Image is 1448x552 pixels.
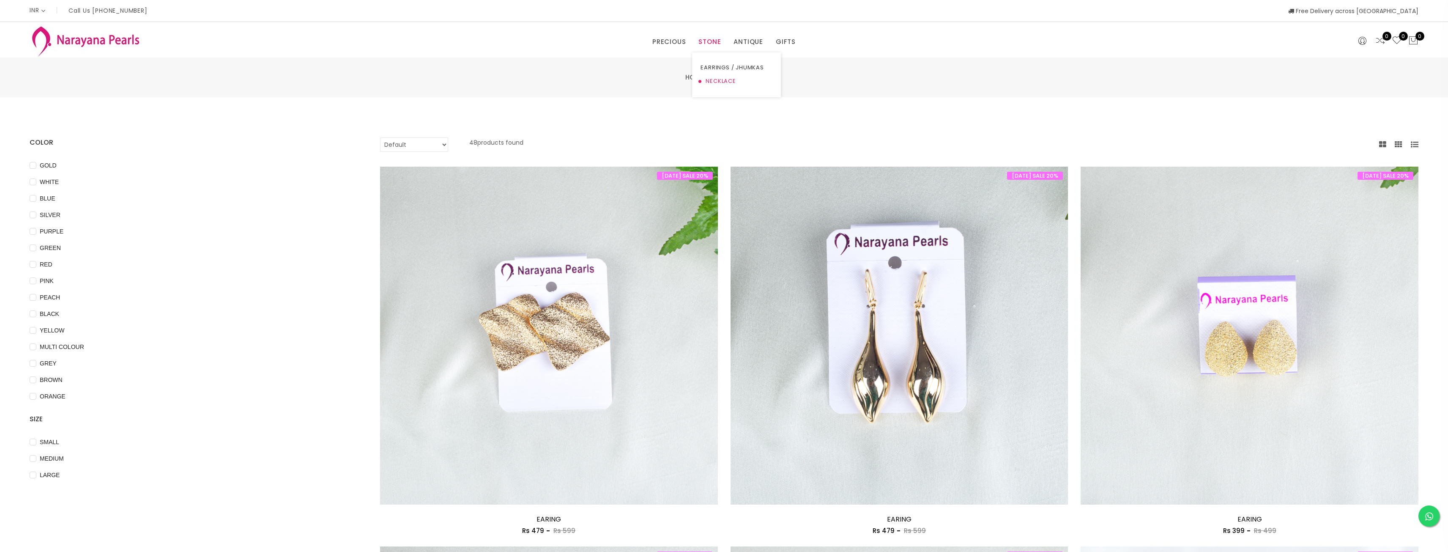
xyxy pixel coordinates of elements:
span: YELLOW [36,326,68,335]
p: 48 products found [469,137,523,152]
h4: COLOR [30,137,355,148]
a: 0 [1392,36,1402,47]
span: SMALL [36,437,63,447]
span: 0 [1399,32,1408,41]
span: PURPLE [36,227,67,236]
a: PRECIOUS [652,36,686,48]
span: SILVER [36,210,64,220]
span: MULTI COLOUR [36,342,88,352]
span: Rs 399 [1223,526,1245,535]
span: GOLD [36,161,60,170]
span: PEACH [36,293,63,302]
a: STONE [698,36,721,48]
span: BLACK [36,309,63,319]
span: PINK [36,276,57,286]
span: Rs 479 [522,526,544,535]
span: 0 [1415,32,1424,41]
span: Free Delivery across [GEOGRAPHIC_DATA] [1288,7,1418,15]
span: RED [36,260,56,269]
a: GIFTS [776,36,796,48]
a: Home [685,73,703,82]
span: LARGE [36,470,63,480]
a: EARING [536,514,561,524]
span: BROWN [36,375,66,384]
a: NECKLACE [701,74,772,88]
span: Rs 599 [904,526,926,535]
a: 0 [1375,36,1385,47]
span: WHITE [36,177,62,187]
p: Call Us [PHONE_NUMBER] [68,8,148,14]
button: 0 [1408,36,1418,47]
a: EARRINGS / JHUMKAS [701,61,772,74]
span: [DATE] SALE 20% [657,172,713,180]
span: [DATE] SALE 20% [1007,172,1063,180]
span: GREY [36,359,60,368]
span: ORANGE [36,392,69,401]
span: [DATE] SALE 20% [1358,172,1413,180]
a: EARING [1237,514,1262,524]
span: MEDIUM [36,454,67,463]
a: ANTIQUE [734,36,763,48]
span: Rs 499 [1254,526,1276,535]
h4: SIZE [30,414,355,424]
span: 0 [1382,32,1391,41]
span: Rs 479 [873,526,895,535]
span: BLUE [36,194,59,203]
span: GREEN [36,243,64,253]
a: EARING [887,514,912,524]
span: Rs 599 [553,526,575,535]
